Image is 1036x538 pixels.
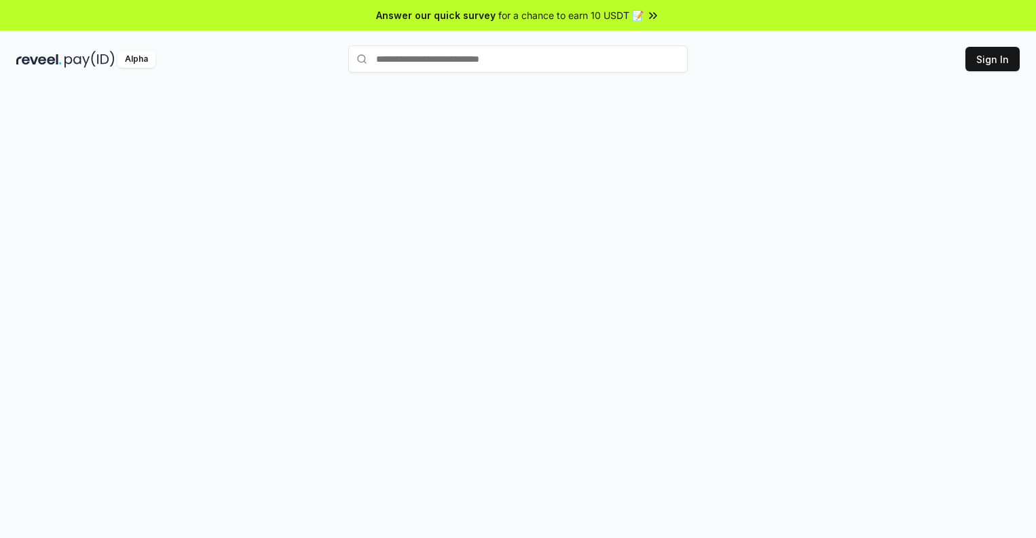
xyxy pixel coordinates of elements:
[64,51,115,68] img: pay_id
[965,47,1020,71] button: Sign In
[117,51,155,68] div: Alpha
[16,51,62,68] img: reveel_dark
[376,8,496,22] span: Answer our quick survey
[498,8,644,22] span: for a chance to earn 10 USDT 📝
